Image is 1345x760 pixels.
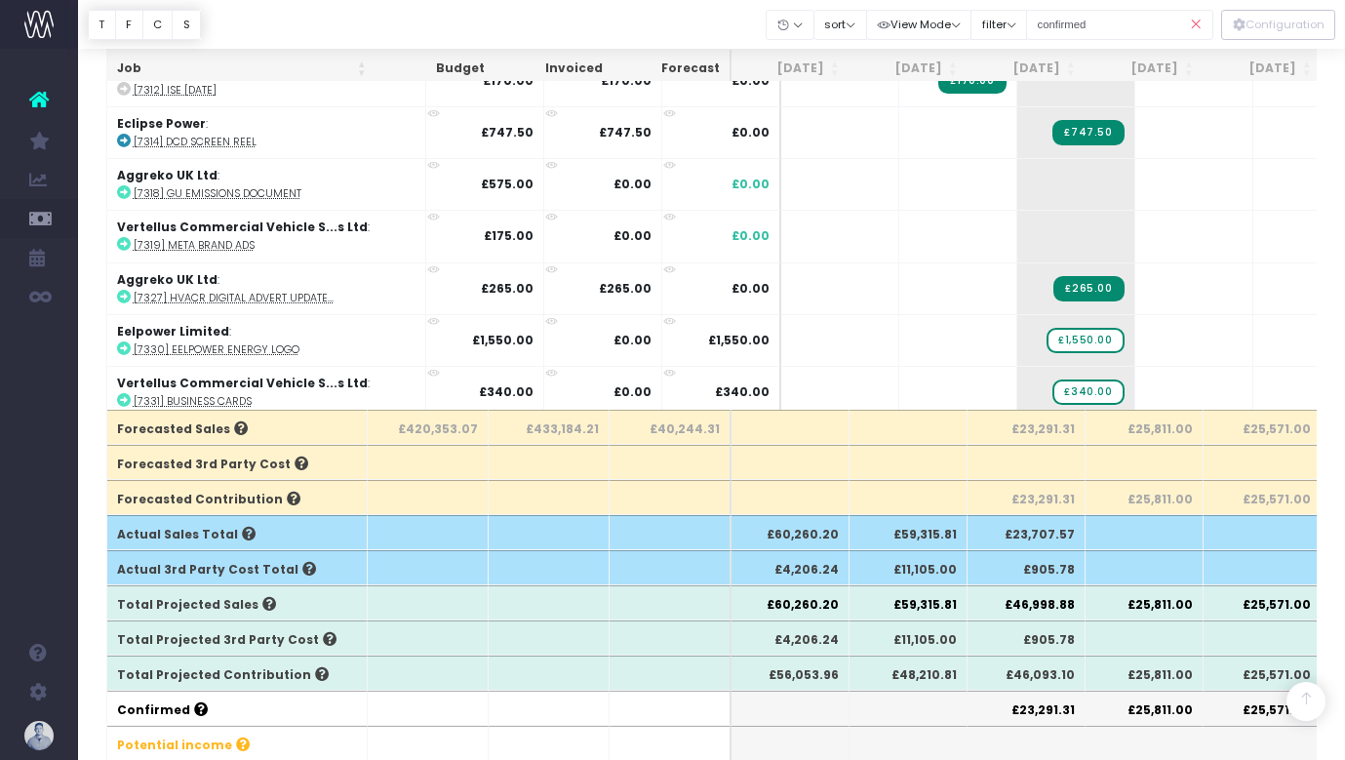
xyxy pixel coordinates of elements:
button: S [172,10,201,40]
input: Search... [1026,10,1213,40]
span: £0.00 [732,227,770,245]
th: Invoiced [494,50,613,88]
span: wayahead Sales Forecast Item [1047,328,1124,353]
th: £23,291.31 [968,410,1086,445]
th: Total Projected 3rd Party Cost [107,620,368,656]
strong: £175.00 [484,227,534,244]
strong: Eclipse Power [117,115,206,132]
span: Forecasted Sales [117,420,248,438]
td: : [107,366,426,418]
th: £60,260.20 [732,585,850,620]
th: Aug 25: activate to sort column ascending [850,50,968,88]
th: Confirmed [107,691,368,726]
th: £25,811.00 [1086,656,1204,691]
th: £25,571.00 [1204,410,1322,445]
td: : [107,262,426,314]
th: Forecasted Contribution [107,480,368,515]
th: Total Projected Contribution [107,656,368,691]
th: £25,571.00 [1204,585,1322,620]
th: £23,707.57 [968,515,1086,550]
th: Job: activate to sort column ascending [107,50,376,88]
th: £60,260.20 [732,515,850,550]
strong: £265.00 [599,280,652,297]
strong: Aggreko UK Ltd [117,271,218,288]
button: View Mode [866,10,972,40]
th: £25,811.00 [1086,585,1204,620]
th: £25,571.00 [1204,656,1322,691]
button: sort [813,10,867,40]
th: £25,571.00 [1204,480,1322,515]
div: Vertical button group [88,10,201,40]
th: £59,315.81 [850,515,968,550]
th: £420,353.07 [368,410,489,445]
th: £23,291.31 [968,480,1086,515]
button: F [115,10,143,40]
td: : [107,158,426,210]
th: £4,206.24 [732,620,850,656]
img: images/default_profile_image.png [24,721,54,750]
td: : [107,210,426,261]
td: : [107,314,426,366]
span: Streamtime Invoice: 5200 – [7314] DCD Screen Reel [1052,120,1124,145]
th: Oct 25: activate to sort column ascending [1086,50,1204,88]
span: £340.00 [715,383,770,401]
abbr: [7330] Eelpower Energy Logo [134,342,299,357]
th: £25,811.00 [1086,410,1204,445]
th: £23,291.31 [968,691,1086,726]
strong: Aggreko UK Ltd [117,167,218,183]
th: Nov 25: activate to sort column ascending [1204,50,1322,88]
button: T [88,10,116,40]
th: Total Projected Sales [107,585,368,620]
span: £0.00 [732,176,770,193]
strong: £265.00 [481,280,534,297]
th: Actual Sales Total [107,515,368,550]
button: C [142,10,174,40]
th: £11,105.00 [850,620,968,656]
th: £905.78 [968,550,1086,585]
strong: Eelpower Limited [117,323,229,340]
strong: £0.00 [613,227,652,244]
abbr: [7331] Business Cards [134,394,252,409]
strong: £0.00 [613,383,652,400]
th: £56,053.96 [732,656,850,691]
th: £46,998.88 [968,585,1086,620]
button: Configuration [1221,10,1335,40]
th: £46,093.10 [968,656,1086,691]
strong: £170.00 [483,72,534,89]
strong: £575.00 [481,176,534,192]
th: Sep 25: activate to sort column ascending [968,50,1086,88]
abbr: [7314] DCD Screen Reel [134,135,257,149]
strong: £747.50 [481,124,534,140]
span: wayahead Sales Forecast Item [1052,380,1124,405]
span: £0.00 [732,280,770,298]
span: £0.00 [732,124,770,141]
th: Forecasted 3rd Party Cost [107,445,368,480]
th: £25,811.00 [1086,691,1204,726]
th: Forecast [613,50,732,88]
th: Actual 3rd Party Cost Total [107,550,368,585]
strong: Vertellus Commercial Vehicle S...s Ltd [117,219,368,235]
th: £59,315.81 [850,585,968,620]
th: £4,206.24 [732,550,850,585]
div: Vertical button group [1221,10,1335,40]
th: £905.78 [968,620,1086,656]
th: £11,105.00 [850,550,968,585]
abbr: [7327] HVACR Digital Advert Update [134,291,334,305]
td: : [107,106,426,158]
th: £25,811.00 [1086,480,1204,515]
abbr: [7318] GU emissions document [134,186,301,201]
span: Streamtime Invoice: 5199 – [7327] HVACR Digital Advert Update [1053,276,1124,301]
strong: £0.00 [613,176,652,192]
strong: £747.50 [599,124,652,140]
span: £1,550.00 [708,332,770,349]
th: Budget [376,50,494,88]
abbr: [7319] Meta Brand Ads [134,238,255,253]
strong: £340.00 [479,383,534,400]
abbr: [7312] ISE Sept 25 [134,83,217,98]
strong: £170.00 [601,72,652,89]
th: £433,184.21 [489,410,610,445]
th: £25,571.00 [1204,691,1322,726]
strong: Vertellus Commercial Vehicle S...s Ltd [117,375,368,391]
strong: £0.00 [613,332,652,348]
button: filter [970,10,1027,40]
